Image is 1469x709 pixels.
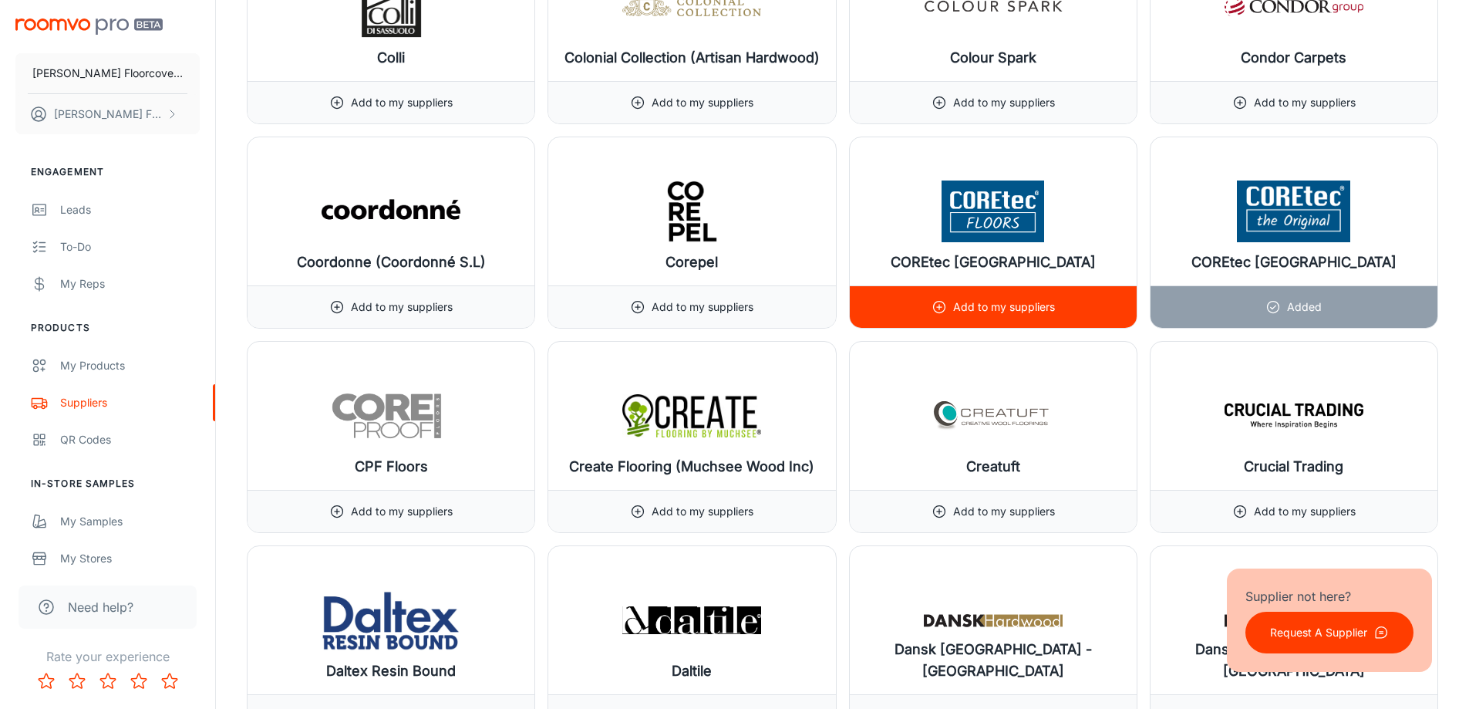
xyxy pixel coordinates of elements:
[60,201,200,218] div: Leads
[322,385,460,447] img: CPF Floors
[1245,587,1413,606] p: Supplier not here?
[31,666,62,697] button: Rate 1 star
[60,550,200,567] div: My Stores
[1245,612,1413,653] button: Request A Supplier
[564,47,820,69] h6: Colonial Collection (Artisan Hardwood)
[322,181,460,242] img: Coordonne (Coordonné S.L)
[377,47,405,69] h6: Colli
[351,94,453,111] p: Add to my suppliers
[665,252,718,273] h6: Corepel
[924,589,1063,651] img: Dansk Hardwood - Canada
[60,431,200,448] div: QR Codes
[891,252,1096,273] h6: COREtec [GEOGRAPHIC_DATA]
[60,357,200,374] div: My Products
[622,181,761,242] img: Corepel
[622,589,761,651] img: Daltile
[950,47,1036,69] h6: Colour Spark
[1191,252,1397,273] h6: COREtec [GEOGRAPHIC_DATA]
[569,456,814,478] h6: Create Flooring (Muchsee Wood Inc)
[924,385,1063,447] img: Creatuft
[60,513,200,530] div: My Samples
[622,385,761,447] img: Create Flooring (Muchsee Wood Inc)
[12,647,203,666] p: Rate your experience
[652,503,753,520] p: Add to my suppliers
[60,275,200,292] div: My Reps
[351,299,453,316] p: Add to my suppliers
[953,503,1055,520] p: Add to my suppliers
[1225,181,1363,242] img: COREtec North America
[62,666,93,697] button: Rate 2 star
[1254,94,1356,111] p: Add to my suppliers
[123,666,154,697] button: Rate 4 star
[924,181,1063,242] img: COREtec Europe
[15,53,200,93] button: [PERSON_NAME] Floorcovering
[1287,299,1322,316] p: Added
[652,299,753,316] p: Add to my suppliers
[862,639,1124,682] h6: Dansk [GEOGRAPHIC_DATA] - [GEOGRAPHIC_DATA]
[15,19,163,35] img: Roomvo PRO Beta
[652,94,753,111] p: Add to my suppliers
[355,456,428,478] h6: CPF Floors
[326,660,456,682] h6: Daltex Resin Bound
[1225,589,1363,651] img: Dansk Hardwood - USA
[672,660,712,682] h6: Daltile
[953,94,1055,111] p: Add to my suppliers
[1163,639,1425,682] h6: Dansk [GEOGRAPHIC_DATA] - [GEOGRAPHIC_DATA]
[60,238,200,255] div: To-do
[322,589,460,651] img: Daltex Resin Bound
[1254,503,1356,520] p: Add to my suppliers
[93,666,123,697] button: Rate 3 star
[953,299,1055,316] p: Add to my suppliers
[54,106,163,123] p: [PERSON_NAME] Floorcovering
[1270,624,1367,641] p: Request A Supplier
[68,598,133,616] span: Need help?
[351,503,453,520] p: Add to my suppliers
[1244,456,1343,478] h6: Crucial Trading
[15,94,200,134] button: [PERSON_NAME] Floorcovering
[32,65,183,82] p: [PERSON_NAME] Floorcovering
[297,252,486,273] h6: Coordonne (Coordonné S.L)
[966,456,1020,478] h6: Creatuft
[154,666,185,697] button: Rate 5 star
[1241,47,1346,69] h6: Condor Carpets
[60,394,200,411] div: Suppliers
[1225,385,1363,447] img: Crucial Trading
